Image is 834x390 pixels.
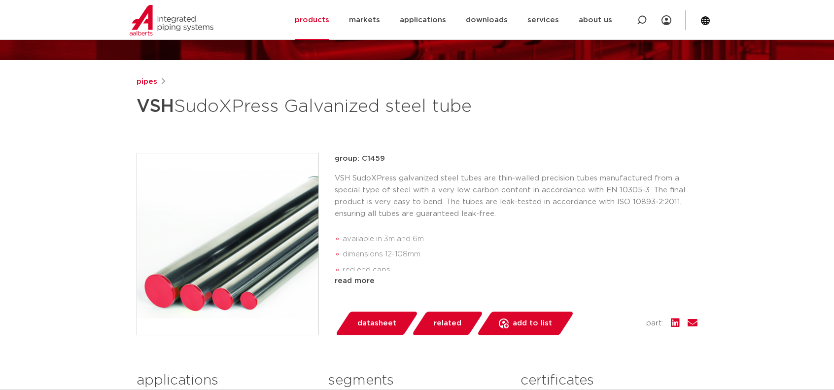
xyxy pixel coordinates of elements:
[328,374,394,388] font: segments
[343,235,424,243] font: available in 3m and 6m
[137,374,218,388] font: applications
[137,153,318,335] img: Product Image for VSH SudoXPress Galvanized Steel Tube
[513,319,552,327] font: add to list
[411,312,484,335] a: related
[137,78,157,85] font: pipes
[343,250,420,258] font: dimensions 12-108mm
[646,319,663,327] font: part:
[335,277,375,284] font: read more
[335,155,385,162] font: group: C1459
[137,98,174,115] font: VSH
[466,16,508,24] font: downloads
[521,374,594,388] font: certificates
[343,266,390,274] font: red end caps
[137,76,157,88] a: pipes
[295,16,329,24] font: products
[174,98,472,115] font: SudoXPress Galvanized steel tube
[335,175,685,217] font: VSH SudoXPress galvanized steel tubes are thin-walled precision tubes manufactured from a special...
[527,16,559,24] font: services
[349,16,380,24] font: markets
[400,16,446,24] font: applications
[335,312,418,335] a: datasheet
[434,319,461,327] font: related
[579,16,612,24] font: about us
[357,319,396,327] font: datasheet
